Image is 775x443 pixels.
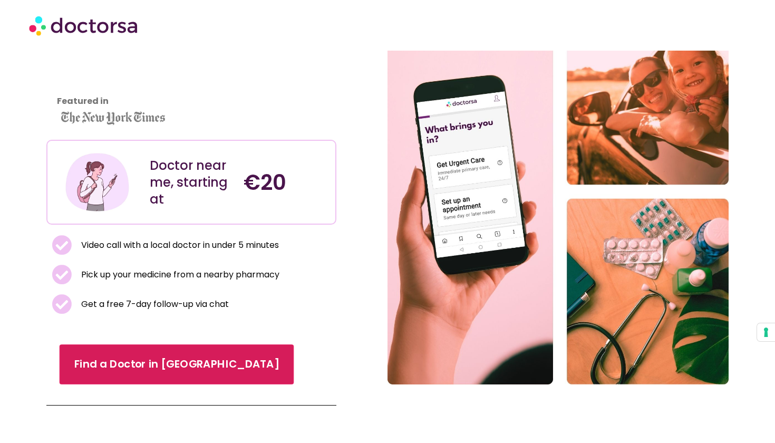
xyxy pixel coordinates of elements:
[64,149,131,216] img: Illustration depicting a young woman in a casual outfit, engaged with her smartphone. She has a p...
[79,267,279,282] span: Pick up your medicine from a nearby pharmacy
[150,157,234,208] div: Doctor near me, starting at
[79,297,229,312] span: Get a free 7-day follow-up via chat
[757,323,775,341] button: Your consent preferences for tracking technologies
[74,357,279,372] span: Find a Doctor in [GEOGRAPHIC_DATA]
[244,170,327,195] h4: €20
[79,238,279,253] span: Video call with a local doctor in under 5 minutes
[57,95,109,107] strong: Featured in
[60,344,294,384] a: Find a Doctor in [GEOGRAPHIC_DATA]
[52,36,147,115] iframe: Customer reviews powered by Trustpilot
